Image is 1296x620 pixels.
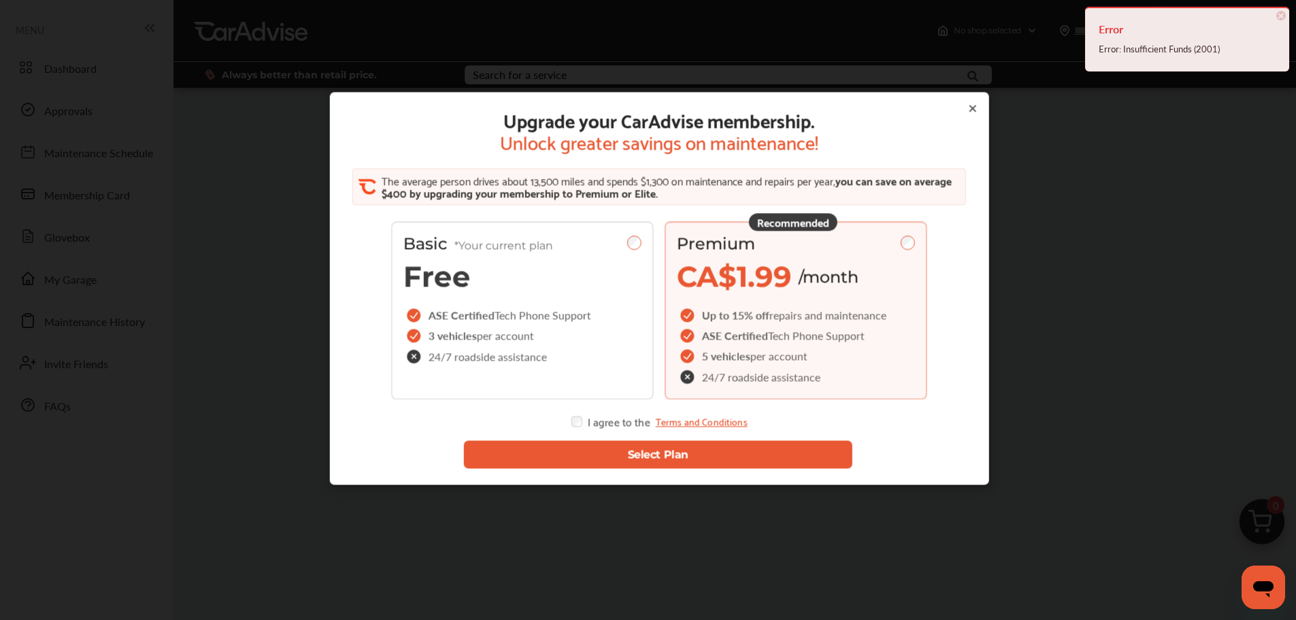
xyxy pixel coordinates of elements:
[403,259,471,295] span: Free
[680,309,697,323] img: checkIcon.6d469ec1.svg
[1099,18,1276,40] h4: Error
[477,328,534,344] span: per account
[1242,566,1285,609] iframe: Button to launch messaging window
[750,348,808,364] span: per account
[1099,40,1276,58] div: Error: Insufficient Funds (2001)
[769,308,886,323] span: repairs and maintenance
[702,348,750,364] span: 5 vehicles
[407,329,423,343] img: checkIcon.6d469ec1.svg
[680,329,697,343] img: checkIcon.6d469ec1.svg
[500,131,818,152] span: Unlock greater savings on maintenance!
[403,234,553,254] span: Basic
[359,178,376,196] img: CA_CheckIcon.cf4f08d4.svg
[454,240,553,252] span: *Your current plan
[702,372,820,382] span: 24/7 roadside assistance
[500,109,818,131] span: Upgrade your CarAdvise membership.
[702,328,768,344] span: ASE Certified
[571,417,747,427] div: I agree to the
[677,234,755,254] span: Premium
[407,350,423,364] img: check-cross-icon.c68f34ea.svg
[463,441,852,469] button: Select Plan
[655,417,747,427] a: Terms and Conditions
[495,308,591,323] span: Tech Phone Support
[382,172,952,202] span: you can save on average $400 by upgrading your membership to Premium or Elite.
[429,308,495,323] span: ASE Certified
[1276,11,1286,20] span: ×
[799,267,859,287] span: /month
[749,214,837,231] div: Recommended
[429,351,547,362] span: 24/7 roadside assistance
[768,328,865,344] span: Tech Phone Support
[429,328,477,344] span: 3 vehicles
[407,309,423,323] img: checkIcon.6d469ec1.svg
[677,259,792,295] span: CA$1.99
[680,350,697,363] img: checkIcon.6d469ec1.svg
[702,308,769,323] span: Up to 15% off
[382,172,835,190] span: The average person drives about 13,500 miles and spends $1,300 on maintenance and repairs per year,
[680,370,697,385] img: check-cross-icon.c68f34ea.svg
